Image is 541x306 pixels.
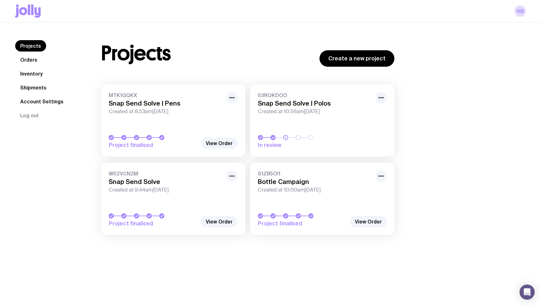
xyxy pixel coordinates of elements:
[101,163,245,235] a: W02VCN2MSnap Send SolveCreated at 9:44am[DATE]Project finalised
[101,84,245,156] a: MTK1GQKXSnap Send Solve | PensCreated at 8:53am[DATE]Project finalised
[15,54,42,65] a: Orders
[109,178,222,186] h3: Snap Send Solve
[101,43,171,64] h1: Projects
[258,178,372,186] h3: Bottle Campaign
[258,92,372,98] span: 53ROKDOO
[15,96,69,107] a: Account Settings
[109,170,222,177] span: W02VCN2M
[109,220,197,227] span: Project finalised
[258,141,346,149] span: In review
[258,170,372,177] span: S1ZB5OI1
[520,285,535,300] div: Open Intercom Messenger
[258,187,372,193] span: Created at 10:00am[DATE]
[109,141,197,149] span: Project finalised
[109,187,222,193] span: Created at 9:44am[DATE]
[250,84,394,156] a: 53ROKDOOSnap Send Solve | PolosCreated at 10:56am[DATE]In review
[15,68,48,79] a: Inventory
[514,5,526,17] a: NB
[109,92,222,98] span: MTK1GQKX
[250,163,394,235] a: S1ZB5OI1Bottle CampaignCreated at 10:00am[DATE]Project finalised
[258,220,346,227] span: Project finalised
[15,40,46,52] a: Projects
[258,108,372,115] span: Created at 10:56am[DATE]
[15,110,44,121] button: Log out
[109,100,222,107] h3: Snap Send Solve | Pens
[258,100,372,107] h3: Snap Send Solve | Polos
[319,50,394,67] a: Create a new project
[350,216,387,227] a: View Order
[109,108,222,115] span: Created at 8:53am[DATE]
[201,138,238,149] a: View Order
[201,216,238,227] a: View Order
[15,82,52,93] a: Shipments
